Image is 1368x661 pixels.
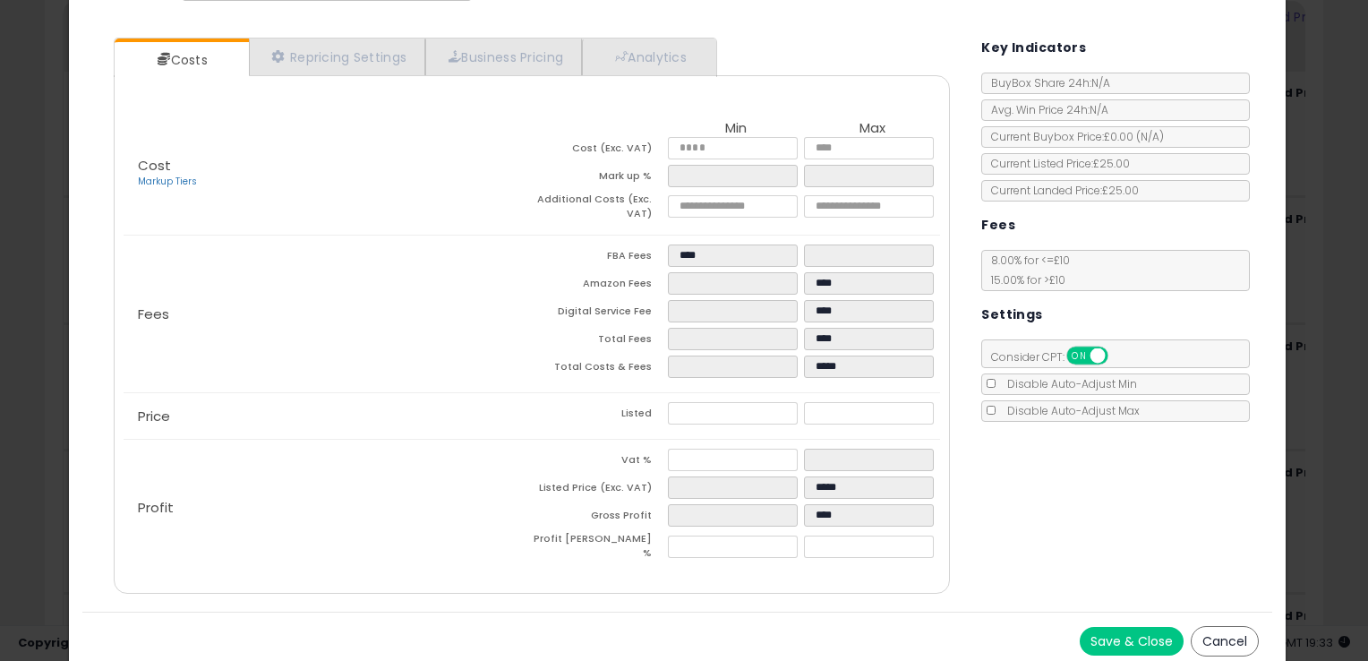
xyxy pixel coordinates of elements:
p: Price [124,409,532,424]
th: Max [804,121,940,137]
h5: Fees [981,214,1015,236]
span: 8.00 % for <= £10 [982,253,1070,288]
button: Save & Close [1080,627,1184,656]
h5: Key Indicators [981,37,1086,59]
span: Disable Auto-Adjust Min [998,376,1137,391]
button: Cancel [1191,626,1259,657]
p: Profit [124,501,532,515]
td: Additional Costs (Exc. VAT) [532,193,668,226]
td: Cost (Exc. VAT) [532,137,668,165]
span: ON [1069,348,1091,364]
p: Fees [124,307,532,322]
td: Listed [532,402,668,430]
td: Amazon Fees [532,272,668,300]
a: Analytics [582,39,714,75]
p: Cost [124,159,532,189]
span: Avg. Win Price 24h: N/A [982,102,1108,117]
span: Current Landed Price: £25.00 [982,183,1139,198]
td: FBA Fees [532,245,668,272]
span: £0.00 [1104,129,1164,144]
span: Disable Auto-Adjust Max [998,403,1140,418]
span: 15.00 % for > £10 [982,272,1065,288]
td: Vat % [532,449,668,476]
h5: Settings [981,304,1042,326]
td: Mark up % [532,165,668,193]
td: Gross Profit [532,504,668,532]
a: Markup Tiers [138,175,197,188]
td: Listed Price (Exc. VAT) [532,476,668,504]
span: ( N/A ) [1136,129,1164,144]
a: Costs [115,42,247,78]
td: Total Costs & Fees [532,356,668,383]
span: BuyBox Share 24h: N/A [982,75,1110,90]
th: Min [668,121,804,137]
td: Profit [PERSON_NAME] % [532,532,668,565]
span: Consider CPT: [982,349,1132,365]
span: Current Listed Price: £25.00 [982,156,1130,171]
a: Repricing Settings [249,39,426,75]
a: Business Pricing [425,39,582,75]
td: Digital Service Fee [532,300,668,328]
td: Total Fees [532,328,668,356]
span: Current Buybox Price: [982,129,1164,144]
span: OFF [1106,348,1134,364]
